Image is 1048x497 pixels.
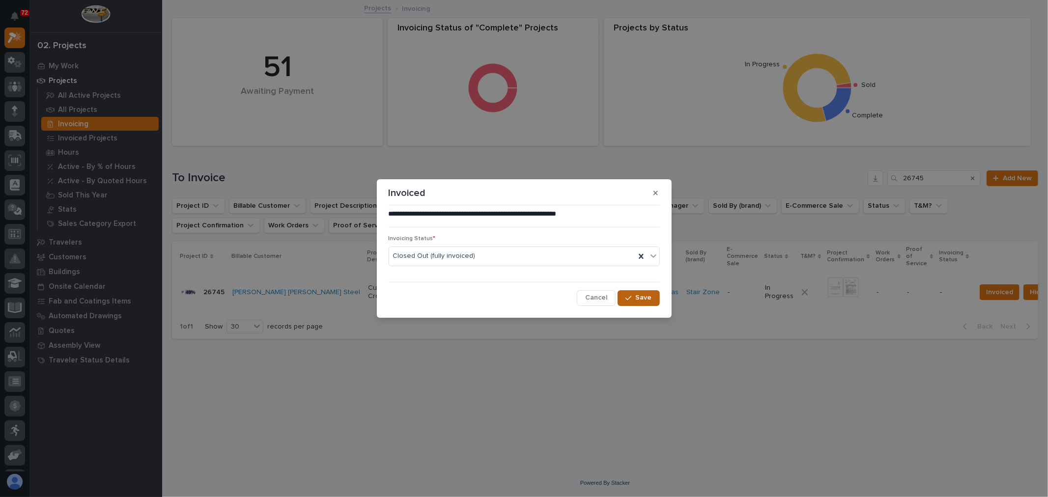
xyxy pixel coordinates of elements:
[389,236,436,242] span: Invoicing Status
[636,293,652,302] span: Save
[585,293,607,302] span: Cancel
[389,187,426,199] p: Invoiced
[577,290,616,306] button: Cancel
[393,251,476,261] span: Closed Out (fully invoiced)
[618,290,659,306] button: Save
